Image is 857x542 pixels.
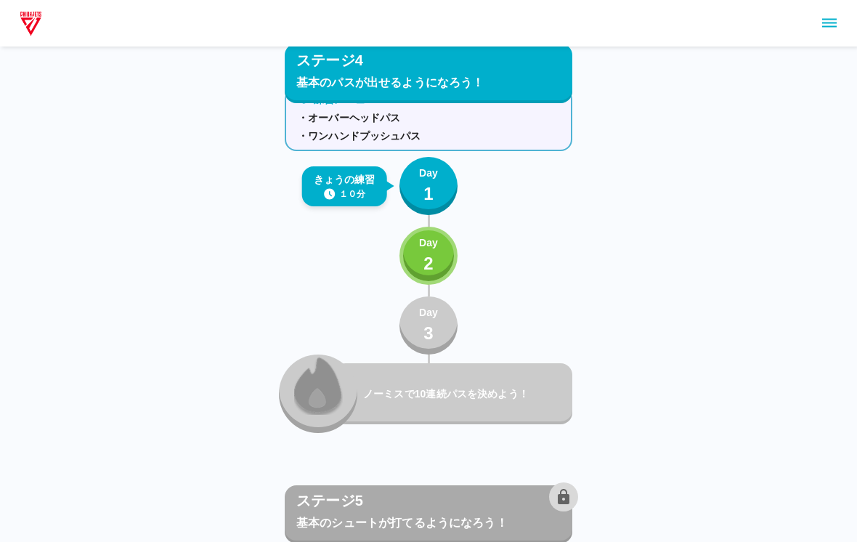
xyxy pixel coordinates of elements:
[423,182,434,208] p: 1
[296,515,561,533] p: 基本のシュートが打てるようになろう！
[296,74,561,92] p: 基本のパスが出せるようになろう！
[399,297,458,355] button: Day3
[817,11,842,36] button: sidemenu
[279,355,357,434] button: locked_fire_icon
[298,111,559,126] p: ・オーバーヘッドパス
[419,166,438,182] p: Day
[419,306,438,321] p: Day
[419,236,438,251] p: Day
[296,490,363,512] p: ステージ5
[363,387,566,403] p: ノーミスで10連続パスを決めよう！
[399,158,458,216] button: Day1
[294,356,343,416] img: locked_fire_icon
[339,188,365,201] p: １０分
[296,49,363,71] p: ステージ4
[423,321,434,347] p: 3
[17,9,44,38] img: dummy
[298,129,559,145] p: ・ワンハンドプッシュパス
[399,227,458,286] button: Day2
[314,173,375,188] p: きょうの練習
[423,251,434,278] p: 2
